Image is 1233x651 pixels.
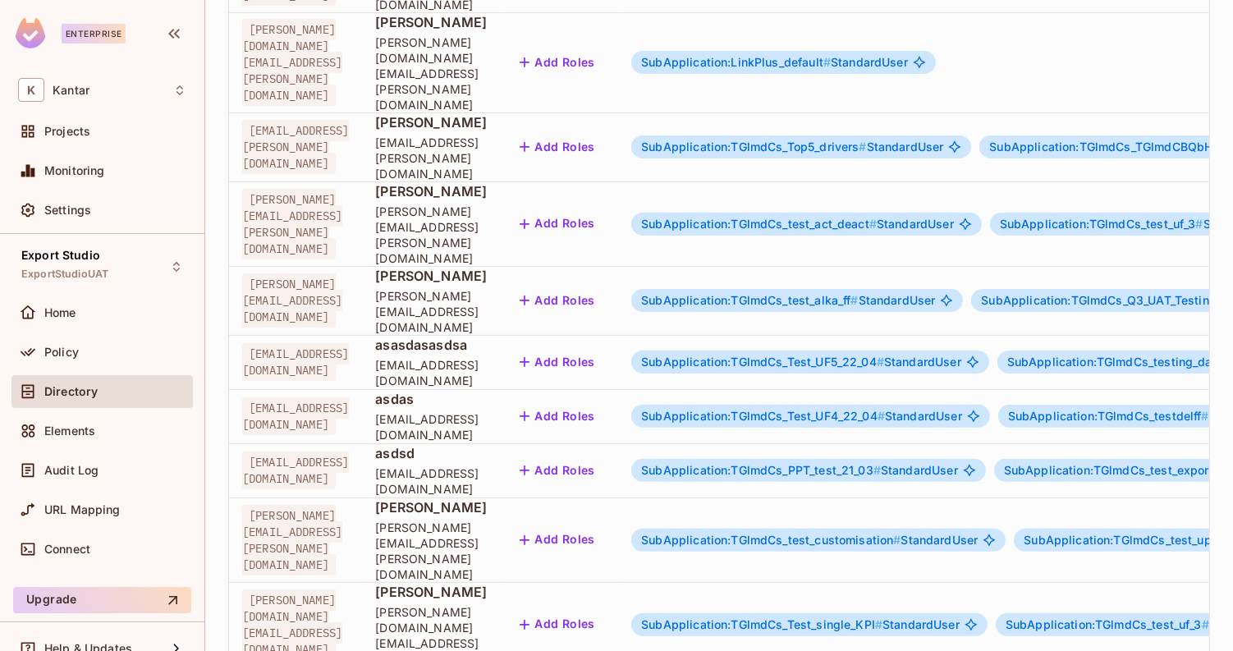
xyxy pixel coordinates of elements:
span: StandardUser [641,464,958,477]
span: [PERSON_NAME] [375,182,487,200]
span: [PERSON_NAME][EMAIL_ADDRESS][PERSON_NAME][DOMAIN_NAME] [242,189,342,259]
span: Settings [44,204,91,217]
span: K [18,78,44,102]
span: [EMAIL_ADDRESS][DOMAIN_NAME] [375,357,487,388]
button: Add Roles [513,211,602,237]
span: asasdasasdsa [375,336,487,354]
span: # [869,217,877,231]
span: SubApplication:TGlmdCs_Test_UF4_22_04 [641,409,885,423]
span: SubApplication:TGlmdCs_test_uf_3 [1000,217,1203,231]
span: [PERSON_NAME][EMAIL_ADDRESS][PERSON_NAME][DOMAIN_NAME] [375,204,487,266]
span: asdas [375,390,487,408]
span: # [893,533,901,547]
span: StandardUser [641,355,961,369]
span: StandardUser [641,618,960,631]
button: Add Roles [513,287,602,314]
span: [PERSON_NAME] [375,498,487,516]
span: SubApplication:TGlmdCs_PPT_test_21_03 [641,463,881,477]
span: [EMAIL_ADDRESS][DOMAIN_NAME] [242,397,349,435]
button: Add Roles [513,527,602,553]
span: Elements [44,424,95,438]
span: # [1202,617,1209,631]
span: [EMAIL_ADDRESS][DOMAIN_NAME] [375,411,487,442]
span: SubApplication:TGlmdCs_test_customisation [641,533,901,547]
span: [PERSON_NAME][EMAIL_ADDRESS][PERSON_NAME][DOMAIN_NAME] [242,505,342,575]
span: StandardUser [641,56,908,69]
div: Enterprise [62,24,126,44]
span: StandardUser [641,410,962,423]
span: SubApplication:TGlmdCs_test_alka_ff [641,293,858,307]
span: [EMAIL_ADDRESS][DOMAIN_NAME] [242,452,349,489]
span: [PERSON_NAME] [375,583,487,601]
span: ExportStudioUAT [21,268,108,281]
button: Add Roles [513,457,602,484]
span: Policy [44,346,79,359]
span: [PERSON_NAME] [375,13,487,31]
span: # [859,140,867,154]
span: [EMAIL_ADDRESS][DOMAIN_NAME] [242,343,349,381]
span: StandardUser [641,294,935,307]
span: Projects [44,125,90,138]
button: Upgrade [13,587,191,613]
span: [PERSON_NAME][EMAIL_ADDRESS][DOMAIN_NAME] [242,273,342,328]
span: [PERSON_NAME][EMAIL_ADDRESS][PERSON_NAME][DOMAIN_NAME] [375,520,487,582]
span: SubApplication:TGlmdCs_testdelff [1008,409,1209,423]
span: Export Studio [21,249,100,262]
span: Workspace: Kantar [53,84,89,97]
span: Connect [44,543,90,556]
span: # [873,463,881,477]
span: [EMAIL_ADDRESS][PERSON_NAME][DOMAIN_NAME] [375,135,487,181]
span: # [1202,409,1209,423]
span: # [823,55,831,69]
span: [PERSON_NAME] [375,113,487,131]
span: SubApplication:LinkPlus_default [641,55,831,69]
button: Add Roles [513,349,602,375]
span: # [1196,217,1203,231]
span: # [851,293,859,307]
span: [PERSON_NAME][DOMAIN_NAME][EMAIL_ADDRESS][PERSON_NAME][DOMAIN_NAME] [242,19,342,106]
span: Monitoring [44,164,105,177]
span: StandardUser [641,534,978,547]
span: [EMAIL_ADDRESS][PERSON_NAME][DOMAIN_NAME] [242,120,349,174]
span: URL Mapping [44,503,121,516]
span: Directory [44,385,98,398]
span: # [875,617,882,631]
span: [PERSON_NAME] [375,267,487,285]
span: SubApplication:TGlmdCs_test_uf_3 [1006,617,1209,631]
span: SubApplication:TGlmdCs_test_act_deact [641,217,877,231]
img: SReyMgAAAABJRU5ErkJggg== [16,18,45,48]
span: StandardUser [641,140,943,154]
span: Audit Log [44,464,99,477]
span: [PERSON_NAME][DOMAIN_NAME][EMAIL_ADDRESS][PERSON_NAME][DOMAIN_NAME] [375,34,487,112]
span: SubApplication:TGlmdCs_Top5_drivers [641,140,866,154]
span: # [878,409,885,423]
span: SubApplication:TGlmdCs_Test_UF5_22_04 [641,355,884,369]
span: # [877,355,884,369]
span: [PERSON_NAME][EMAIL_ADDRESS][DOMAIN_NAME] [375,288,487,335]
span: asdsd [375,444,487,462]
button: Add Roles [513,49,602,76]
button: Add Roles [513,134,602,160]
button: Add Roles [513,403,602,429]
button: Add Roles [513,612,602,638]
span: StandardUser [641,218,954,231]
span: [EMAIL_ADDRESS][DOMAIN_NAME] [375,465,487,497]
span: Home [44,306,76,319]
span: SubApplication:TGlmdCs_Test_single_KPI [641,617,882,631]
